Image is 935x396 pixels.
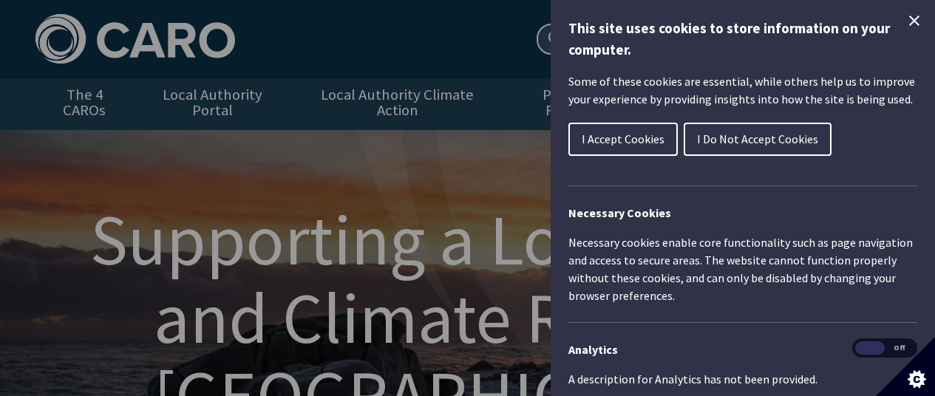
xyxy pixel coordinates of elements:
span: On [855,341,885,355]
h2: Necessary Cookies [568,204,917,222]
p: Necessary cookies enable core functionality such as page navigation and access to secure areas. T... [568,233,917,304]
span: I Accept Cookies [582,132,664,146]
h3: Analytics [568,341,917,358]
span: I Do Not Accept Cookies [697,132,818,146]
p: Some of these cookies are essential, while others help us to improve your experience by providing... [568,72,917,108]
h1: This site uses cookies to store information on your computer. [568,18,917,61]
button: I Do Not Accept Cookies [684,123,832,156]
button: Close Cookie Control [905,12,923,30]
p: A description for Analytics has not been provided. [568,370,917,388]
button: Set cookie preferences [876,337,935,396]
button: I Accept Cookies [568,123,678,156]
